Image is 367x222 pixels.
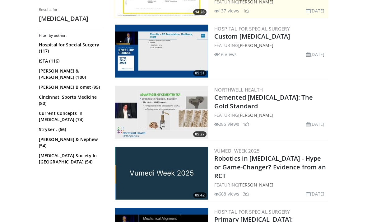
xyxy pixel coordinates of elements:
a: [PERSON_NAME] [238,112,273,118]
li: 3 [243,191,249,197]
li: 137 views [214,7,239,14]
span: 09:42 [193,192,207,198]
img: 898f3b37-d3be-4ac6-a2b4-4262a5a9b9d9.300x170_q85_crop-smart_upscale.jpg [115,25,208,78]
span: 05:51 [193,70,207,76]
a: Custom [MEDICAL_DATA] [214,32,290,40]
a: Hospital for Special Surgery (117) [39,42,103,54]
a: 05:51 [115,25,208,78]
li: [DATE] [306,121,324,127]
div: FEATURING [214,112,327,118]
a: 09:42 [115,147,208,200]
span: 05:27 [193,131,207,137]
a: Northwell Health [214,87,263,93]
img: ac8e8238-165a-4ac4-92b1-6d6047489aa4.jpg.300x170_q85_crop-smart_upscale.jpg [115,147,208,200]
li: 16 views [214,51,237,58]
a: Hospital for Special Surgery [214,26,290,32]
a: Hospital for Special Surgery [214,209,290,215]
a: Vumedi Week 2025 [214,148,260,154]
a: Cincinnati Sports Medicine (80) [39,94,103,106]
a: ISTA (116) [39,58,103,64]
div: FEATURING [214,42,327,49]
a: Robotics in [MEDICAL_DATA] - Hype or Game-Changer? Evidence from an RCT [214,154,326,180]
a: [PERSON_NAME] & [PERSON_NAME] (100) [39,68,103,80]
a: [MEDICAL_DATA] Society In [GEOGRAPHIC_DATA] (54) [39,153,103,165]
a: Cemented [MEDICAL_DATA]: The Gold Standard [214,93,313,110]
a: Stryker . (66) [39,126,103,133]
img: ad6c7773-47cd-45da-a3eb-117815db2e8b.300x170_q85_crop-smart_upscale.jpg [115,86,208,139]
h3: Filter by author: [39,33,104,38]
li: 668 views [214,191,239,197]
a: [PERSON_NAME] & Nephew (54) [39,136,103,149]
a: Current Concepts in [MEDICAL_DATA] (74) [39,110,103,123]
a: [PERSON_NAME] [238,42,273,48]
a: [PERSON_NAME] [238,182,273,188]
li: [DATE] [306,51,324,58]
div: FEATURING [214,182,327,188]
li: 1 [243,7,249,14]
a: 05:27 [115,86,208,139]
li: [DATE] [306,191,324,197]
li: 1 [243,121,249,127]
li: [DATE] [306,7,324,14]
h2: [MEDICAL_DATA] [39,15,104,23]
li: 285 views [214,121,239,127]
span: 14:28 [193,9,207,15]
a: [PERSON_NAME] Biomet (95) [39,84,103,90]
p: Results for: [39,7,104,12]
